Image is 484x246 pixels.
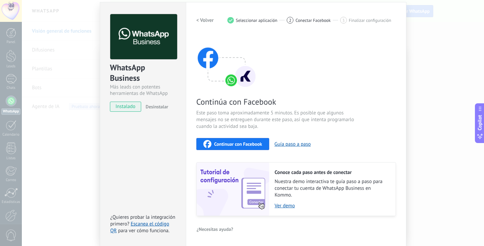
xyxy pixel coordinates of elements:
span: 3 [342,17,345,23]
span: instalado [110,102,141,112]
button: ¿Necesitas ayuda? [196,224,234,234]
span: ¿Necesitas ayuda? [197,227,233,232]
span: Este paso toma aproximadamente 5 minutos. Es posible que algunos mensajes no se entreguen durante... [196,110,356,130]
span: ¿Quieres probar la integración primero? [110,214,175,227]
span: Desinstalar [146,104,168,110]
span: Continúa con Facebook [196,97,356,107]
a: Ver demo [275,203,389,209]
span: Conectar Facebook [295,18,331,23]
span: Seleccionar aplicación [236,18,278,23]
span: Nuestra demo interactiva te guía paso a paso para conectar tu cuenta de WhatsApp Business en Kommo. [275,178,389,199]
div: WhatsApp Business [110,62,176,84]
h2: < Volver [196,17,214,24]
span: Copilot [477,115,483,130]
button: Desinstalar [143,102,168,112]
button: Continuar con Facebook [196,138,269,150]
span: para ver cómo funciona. [118,227,169,234]
span: Continuar con Facebook [214,142,262,146]
button: Guía paso a paso [275,141,311,147]
img: connect with facebook [196,34,257,88]
img: logo_main.png [110,14,177,60]
span: Finalizar configuración [349,18,391,23]
span: 2 [289,17,291,23]
div: Más leads con potentes herramientas de WhatsApp [110,84,176,97]
a: Escanea el código QR [110,221,169,234]
button: < Volver [196,14,214,26]
h2: Conoce cada paso antes de conectar [275,169,389,176]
